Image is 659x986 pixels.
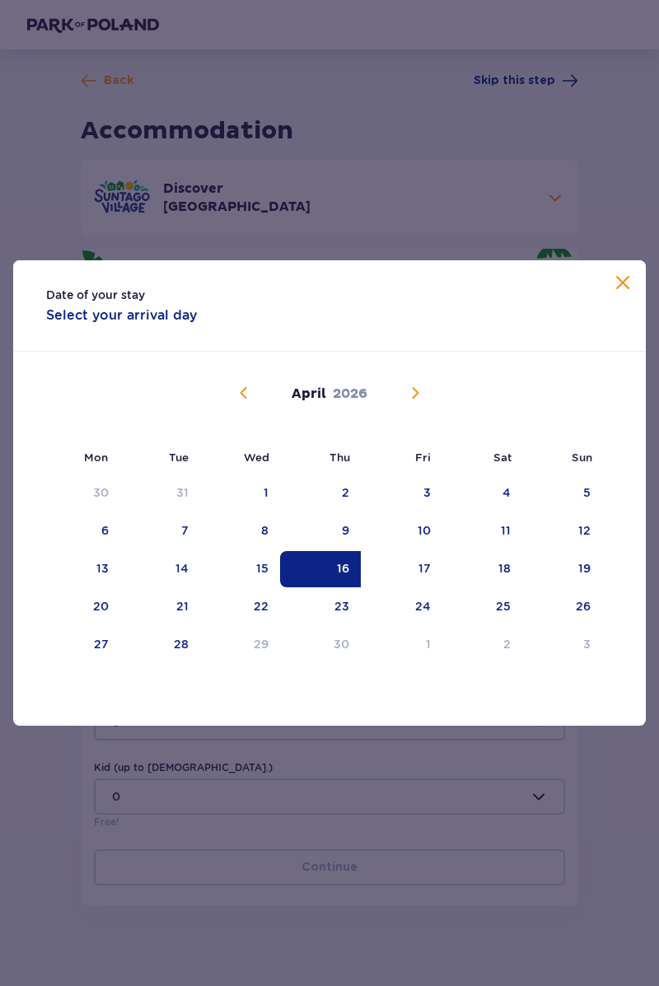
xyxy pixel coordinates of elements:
[254,598,269,614] div: 22
[39,589,120,625] td: 20
[342,484,349,501] div: 2
[361,627,442,663] td: Date not available. Friday, May 1, 2026
[576,598,591,614] div: 26
[120,475,200,512] td: 31
[442,475,522,512] td: 4
[120,627,200,663] td: 28
[181,522,189,539] div: 7
[578,560,591,577] div: 19
[39,513,120,549] td: 6
[502,484,511,501] div: 4
[200,475,280,512] td: 1
[280,551,362,587] td: Date selected. Thursday, April 16, 2026
[46,287,145,303] p: Date of your stay
[405,383,425,403] button: Next month
[572,451,592,464] small: Sun
[169,451,189,464] small: Tue
[337,560,349,577] div: 16
[361,475,442,512] td: 3
[493,451,512,464] small: Sat
[96,560,109,577] div: 13
[176,598,189,614] div: 21
[234,383,254,403] button: Previous month
[254,636,269,652] div: 29
[583,484,591,501] div: 5
[264,484,269,501] div: 1
[578,522,591,539] div: 12
[176,484,189,501] div: 31
[361,589,442,625] td: 24
[200,551,280,587] td: 15
[361,551,442,587] td: 17
[522,513,602,549] td: 12
[426,636,431,652] div: 1
[39,627,120,663] td: 27
[280,475,362,512] td: 2
[496,598,511,614] div: 25
[361,513,442,549] td: 10
[175,560,189,577] div: 14
[200,513,280,549] td: 8
[120,589,200,625] td: 21
[280,513,362,549] td: 9
[120,513,200,549] td: 7
[442,589,522,625] td: 25
[93,598,109,614] div: 20
[442,627,522,663] td: Date not available. Saturday, May 2, 2026
[329,451,350,464] small: Thu
[583,636,591,652] div: 3
[333,385,367,403] p: 2026
[522,475,602,512] td: 5
[261,522,269,539] div: 8
[280,589,362,625] td: 23
[334,598,349,614] div: 23
[200,627,280,663] td: Date not available. Wednesday, April 29, 2026
[94,636,109,652] div: 27
[292,385,326,403] p: April
[39,551,120,587] td: 13
[503,636,511,652] div: 2
[256,560,269,577] div: 15
[174,636,189,652] div: 28
[613,273,633,294] button: Close
[46,306,197,325] p: Select your arrival day
[334,636,349,652] div: 30
[501,522,511,539] div: 11
[244,451,269,464] small: Wed
[418,522,431,539] div: 10
[415,598,431,614] div: 24
[342,522,349,539] div: 9
[280,627,362,663] td: Date not available. Thursday, April 30, 2026
[522,627,602,663] td: 3
[93,484,109,501] div: 30
[442,551,522,587] td: 18
[200,589,280,625] td: 22
[120,551,200,587] td: 14
[415,451,431,464] small: Fri
[442,513,522,549] td: 11
[84,451,108,464] small: Mon
[39,475,120,512] td: 30
[423,484,431,501] div: 3
[418,560,431,577] div: 17
[522,551,602,587] td: 19
[522,589,602,625] td: 26
[101,522,109,539] div: 6
[498,560,511,577] div: 18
